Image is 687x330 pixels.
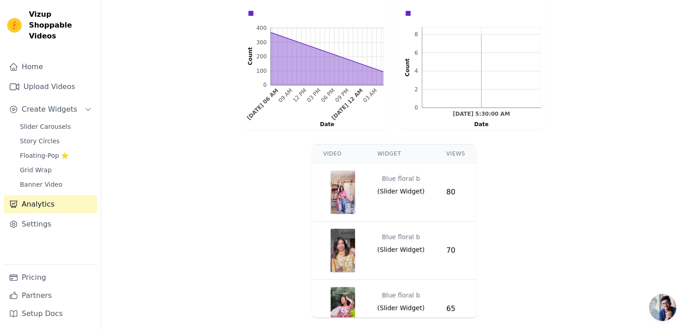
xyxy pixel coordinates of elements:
[330,87,364,121] g: Wed Aug 27 2025 00:00:00 GMT+0530 (India Standard Time)
[361,87,378,104] g: Wed Aug 27 2025 03:00:00 GMT+0530 (India Standard Time)
[256,53,266,60] text: 200
[319,87,336,104] text: 06 PM
[382,229,420,245] div: Blue floral b
[247,47,253,65] text: Count
[414,86,418,93] text: 2
[377,303,425,312] span: ( Slider Widget )
[414,68,418,74] text: 4
[330,229,355,272] img: video
[246,87,280,121] g: Tue Aug 26 2025 06:00:00 GMT+0530 (India Standard Time)
[20,151,69,160] span: Floating-Pop ⭐
[403,8,538,19] div: Data groups
[256,25,271,88] g: left ticks
[4,215,97,233] a: Settings
[334,87,350,104] g: Tue Aug 26 2025 21:00:00 GMT+0530 (India Standard Time)
[474,121,488,127] text: Date
[377,187,425,196] span: ( Slider Widget )
[414,31,418,38] text: 8
[20,165,51,174] span: Grid Wrap
[4,100,97,118] button: Create Widgets
[246,8,381,19] div: Data groups
[291,87,308,104] g: Tue Aug 26 2025 12:00:00 GMT+0530 (India Standard Time)
[312,145,366,163] th: Video
[277,87,294,104] text: 09 AM
[382,287,420,303] div: Blue floral b
[256,25,266,31] text: 400
[29,9,93,42] span: Vizup Shoppable Videos
[453,111,510,117] g: Tue Aug 26 2025 05:30:00 GMT+0530 (India Standard Time)
[319,87,336,104] g: Tue Aug 26 2025 18:00:00 GMT+0530 (India Standard Time)
[305,87,322,104] text: 03 PM
[446,245,465,256] div: 70
[397,27,422,111] g: left axis
[414,104,418,111] text: 0
[414,50,418,56] text: 6
[7,18,22,33] img: Vizup
[263,82,266,88] text: 0
[361,87,378,104] text: 03 AM
[330,87,364,121] text: [DATE] 12 AM
[453,111,510,117] text: [DATE] 5:30:00 AM
[256,39,266,46] text: 300
[234,25,271,88] g: left axis
[330,170,355,214] img: video
[649,294,676,321] a: Open chat
[446,303,465,314] div: 65
[20,180,62,189] span: Banner Video
[334,87,350,104] text: 09 PM
[422,108,541,117] g: bottom ticks
[14,135,97,147] a: Story Circles
[256,68,266,74] text: 100
[277,87,294,104] g: Tue Aug 26 2025 09:00:00 GMT+0530 (India Standard Time)
[14,120,97,133] a: Slider Carousels
[14,164,97,176] a: Grid Wrap
[246,87,280,121] text: [DATE] 06 AM
[435,145,476,163] th: Views
[305,87,322,104] g: Tue Aug 26 2025 15:00:00 GMT+0530 (India Standard Time)
[22,104,77,115] span: Create Widgets
[4,305,97,323] a: Setup Docs
[14,178,97,191] a: Banner Video
[291,87,308,104] text: 12 PM
[320,121,334,127] text: Date
[4,287,97,305] a: Partners
[404,58,411,76] text: Count
[366,145,435,163] th: Widget
[20,137,60,146] span: Story Circles
[4,78,97,96] a: Upload Videos
[4,195,97,213] a: Analytics
[246,85,383,121] g: bottom ticks
[377,245,425,254] span: ( Slider Widget )
[382,170,420,187] div: Blue floral b
[414,27,422,111] g: left ticks
[446,187,465,198] div: 80
[4,58,97,76] a: Home
[4,269,97,287] a: Pricing
[14,149,97,162] a: Floating-Pop ⭐
[20,122,71,131] span: Slider Carousels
